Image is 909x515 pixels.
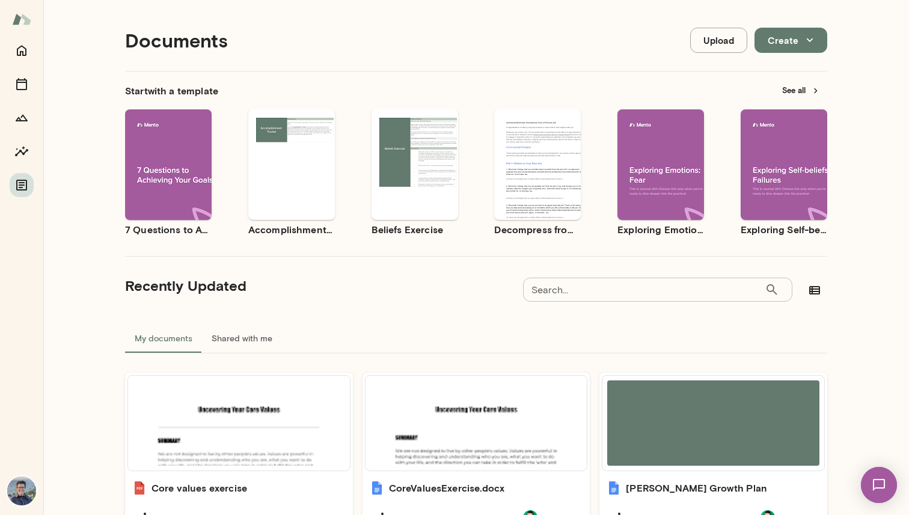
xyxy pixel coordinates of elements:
[12,8,31,31] img: Mento
[10,139,34,163] button: Insights
[202,324,282,353] button: Shared with me
[7,477,36,505] img: Júlio Batista
[690,28,747,53] button: Upload
[754,28,827,53] button: Create
[389,481,504,495] h6: CoreValuesExercise.docx
[626,481,767,495] h6: [PERSON_NAME] Growth Plan
[494,222,581,237] h6: Decompress from a Job
[10,173,34,197] button: Documents
[125,276,246,295] h5: Recently Updated
[741,222,827,237] h6: Exploring Self-beliefs: Failures
[125,324,202,353] button: My documents
[372,222,458,237] h6: Beliefs Exercise
[607,481,621,495] img: Julio Growth Plan
[775,81,827,100] button: See all
[132,481,147,495] img: Core values exercise
[10,72,34,96] button: Sessions
[125,324,827,353] div: documents tabs
[125,84,218,98] h6: Start with a template
[248,222,335,237] h6: Accomplishment Tracker
[617,222,704,237] h6: Exploring Emotions: Fear
[10,106,34,130] button: Growth Plan
[125,29,228,52] h4: Documents
[125,222,212,237] h6: 7 Questions to Achieving Your Goals
[151,481,247,495] h6: Core values exercise
[10,38,34,62] button: Home
[370,481,384,495] img: CoreValuesExercise.docx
